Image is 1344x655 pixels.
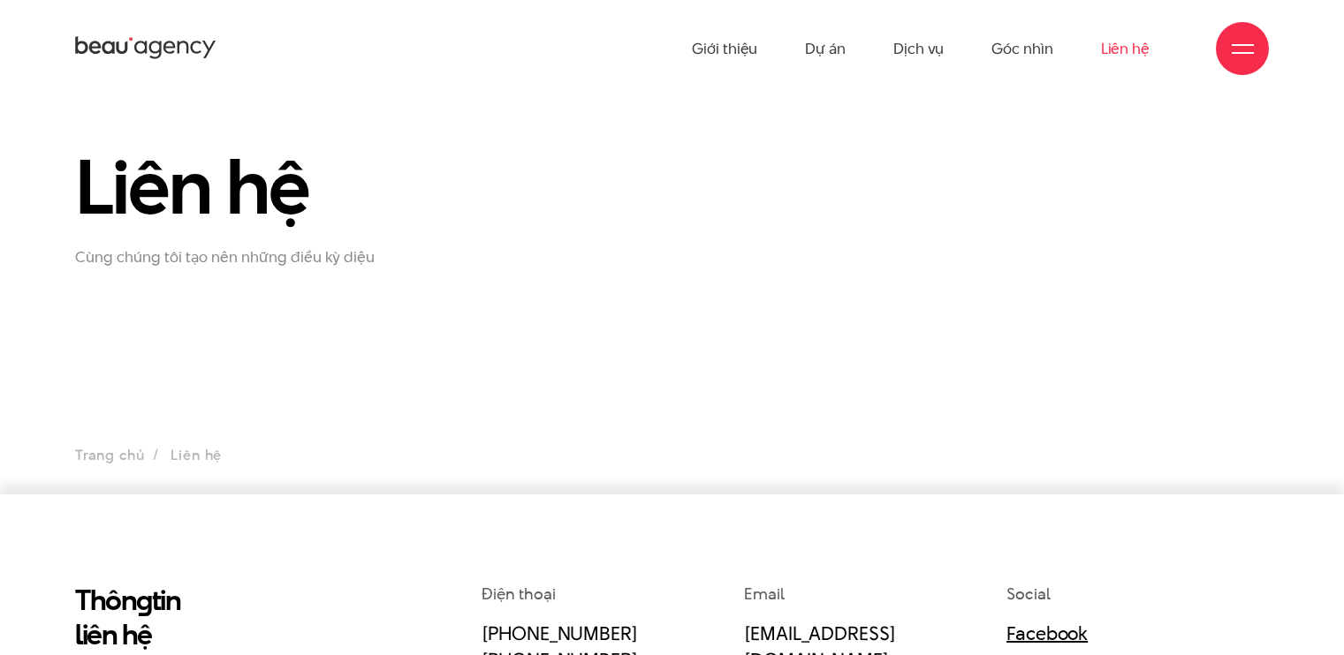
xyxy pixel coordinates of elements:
[482,583,555,605] span: Điện thoại
[75,248,455,267] p: Cùng chúng tôi tạo nên những điều kỳ diệu
[136,580,152,620] en: g
[1006,583,1050,605] span: Social
[75,146,455,227] h1: Liên hệ
[1006,620,1088,646] a: Facebook
[482,620,637,646] a: [PHONE_NUMBER]
[744,583,785,605] span: Email
[75,583,353,651] h2: Thôn tin liên hệ
[75,445,144,465] a: Trang chủ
